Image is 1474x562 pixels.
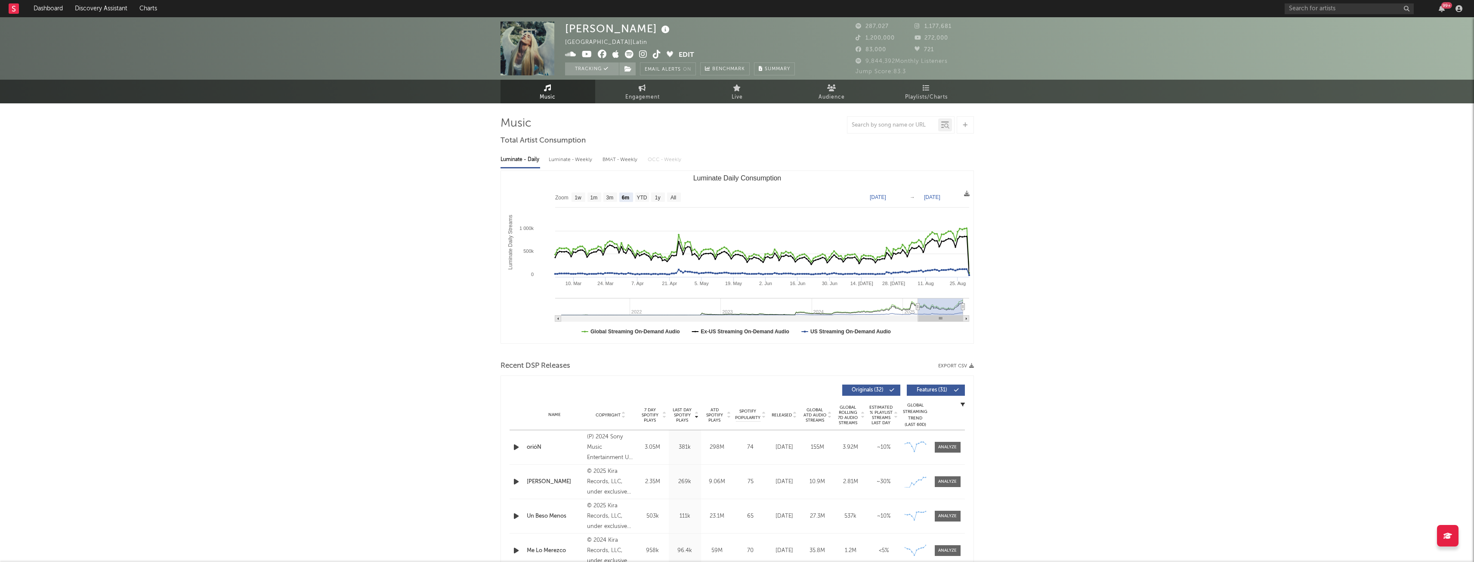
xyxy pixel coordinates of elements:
div: 9.06M [703,478,731,486]
div: [DATE] [770,443,799,452]
div: Global Streaming Trend (Last 60D) [902,402,928,428]
span: 1,200,000 [856,35,895,41]
div: Luminate - Weekly [549,152,594,167]
button: Edit [679,50,694,61]
text: 28. [DATE] [882,281,905,286]
button: Originals(32) [842,385,900,396]
div: 10.9M [803,478,832,486]
text: 21. Apr [662,281,677,286]
span: 7 Day Spotify Plays [639,407,661,423]
a: Playlists/Charts [879,80,974,103]
text: Global Streaming On-Demand Audio [590,329,680,335]
span: Global ATD Audio Streams [803,407,827,423]
text: 1y [655,195,660,201]
span: Music [540,92,556,102]
span: Spotify Popularity [735,408,760,421]
text: 5. May [694,281,709,286]
span: 721 [915,47,934,53]
div: [GEOGRAPHIC_DATA] | Latin [565,37,657,48]
div: 269k [671,478,699,486]
a: [PERSON_NAME] [527,478,583,486]
span: Total Artist Consumption [501,136,586,146]
text: YTD [637,195,647,201]
span: Originals ( 32 ) [848,388,887,393]
span: 83,000 [856,47,886,53]
text: Zoom [555,195,569,201]
a: Me Lo Merezco [527,546,583,555]
text: 6m [621,195,629,201]
div: ~ 10 % [869,443,898,452]
button: Summary [754,62,795,75]
span: Features ( 31 ) [912,388,952,393]
div: © 2025 Kira Records, LLC, under exclusive license to Warner Music Latina Inc. [587,466,634,497]
text: 7. Apr [631,281,643,286]
div: BMAT - Weekly [603,152,639,167]
a: Live [690,80,785,103]
text: 24. Mar [597,281,614,286]
div: 65 [735,512,766,521]
div: Name [527,412,583,418]
div: 35.8M [803,546,832,555]
text: 30. Jun [822,281,837,286]
span: Engagement [625,92,660,102]
div: (P) 2024 Sony Music Entertainment US Latin LLC [587,432,634,463]
div: 96.4k [671,546,699,555]
text: 19. May [725,281,742,286]
text: 500k [523,248,534,254]
div: 99 + [1441,2,1452,9]
input: Search by song name or URL [847,122,938,129]
span: Copyright [596,413,621,418]
div: 3.05M [639,443,667,452]
span: 1,177,681 [915,24,952,29]
div: 59M [703,546,731,555]
div: 537k [836,512,865,521]
div: 1.2M [836,546,865,555]
a: Un Beso Menos [527,512,583,521]
text: 2. Jun [759,281,772,286]
span: ATD Spotify Plays [703,407,726,423]
div: ~ 30 % [869,478,898,486]
text: Luminate Daily Consumption [693,174,781,182]
div: 23.1M [703,512,731,521]
text: 14. [DATE] [850,281,873,286]
span: Live [732,92,743,102]
span: Recent DSP Releases [501,361,570,371]
a: orióN [527,443,583,452]
span: Audience [819,92,845,102]
div: 70 [735,546,766,555]
text: Ex-US Streaming On-Demand Audio [701,329,789,335]
text: US Streaming On-Demand Audio [810,329,891,335]
div: 381k [671,443,699,452]
div: Luminate - Daily [501,152,540,167]
text: [DATE] [870,194,886,200]
div: 958k [639,546,667,555]
div: © 2025 Kira Records, LLC, under exclusive license to Warner Music Latina Inc. [587,501,634,532]
div: [DATE] [770,546,799,555]
span: Released [772,413,792,418]
svg: Luminate Daily Consumption [501,171,973,343]
div: 503k [639,512,667,521]
span: Estimated % Playlist Streams Last Day [869,405,893,425]
div: 75 [735,478,766,486]
em: On [683,67,691,72]
span: Summary [765,67,790,71]
div: 74 [735,443,766,452]
text: [DATE] [924,194,940,200]
text: Luminate Daily Streams [507,215,513,270]
button: Tracking [565,62,619,75]
div: ~ 10 % [869,512,898,521]
text: 3m [606,195,613,201]
div: 3.92M [836,443,865,452]
button: Features(31) [907,385,965,396]
div: 2.35M [639,478,667,486]
span: 9,844,392 Monthly Listeners [856,59,948,64]
a: Music [501,80,595,103]
a: Engagement [595,80,690,103]
text: 1 000k [519,226,534,231]
a: Benchmark [700,62,750,75]
input: Search for artists [1285,3,1414,14]
span: 272,000 [915,35,948,41]
text: 16. Jun [790,281,805,286]
span: Last Day Spotify Plays [671,407,694,423]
